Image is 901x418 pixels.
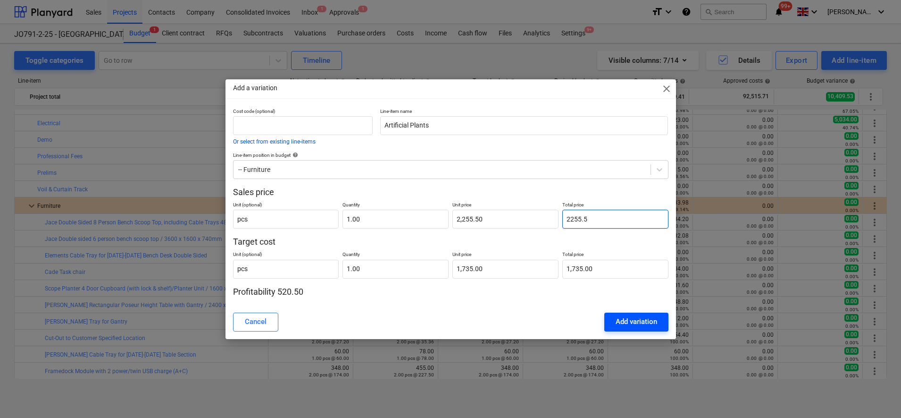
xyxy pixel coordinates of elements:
span: close [661,83,672,94]
p: Unit (optional) [233,202,339,210]
div: Add variation [616,316,657,328]
p: Quantity [342,251,449,259]
button: Or select from existing line-items [233,139,316,145]
p: Target cost [233,236,668,247]
span: help [291,152,298,158]
p: Add a variation [233,83,277,93]
div: Line-item position in budget [233,152,668,158]
p: Profitability 520.50 [233,286,668,298]
p: Total price [562,202,668,210]
p: Quantity [342,202,449,210]
iframe: Chat Widget [854,373,901,418]
button: Cancel [233,313,278,332]
p: Cost code (optional) [233,108,373,116]
p: Total price [562,251,668,259]
p: Unit (optional) [233,251,339,259]
p: Sales price [233,187,668,198]
div: Cancel [245,316,267,328]
button: Add variation [604,313,668,332]
p: Unit price [452,251,559,259]
p: Unit price [452,202,559,210]
p: Line-item name [380,108,668,116]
